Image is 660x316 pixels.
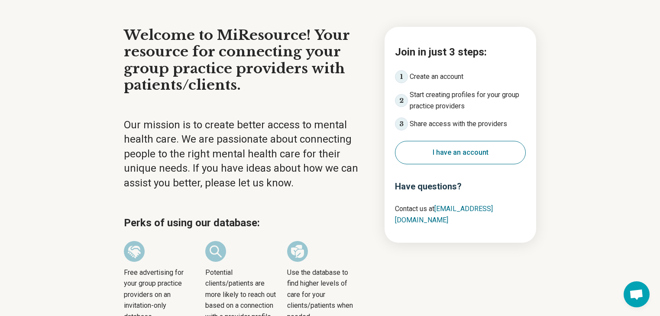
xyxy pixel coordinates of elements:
[395,180,526,193] h3: Have questions?
[624,281,650,307] a: Open chat
[124,27,369,94] h1: Welcome to MiResource! Your resource for connecting your group practice providers with patients/c...
[124,118,369,191] p: Our mission is to create better access to mental health care. We are passionate about connecting ...
[395,117,526,130] li: Share access with the providers
[395,203,526,225] p: Contact us at
[395,141,526,164] button: I have an account
[395,205,493,224] a: [EMAIL_ADDRESS][DOMAIN_NAME]
[395,89,526,111] li: Start creating profiles for your group practice providers
[124,215,369,231] h2: Perks of using our database:
[395,44,526,60] h2: Join in just 3 steps:
[395,70,526,83] li: Create an account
